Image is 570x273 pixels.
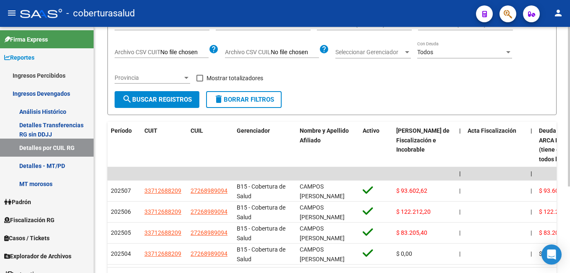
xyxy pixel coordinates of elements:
span: | [459,170,461,177]
datatable-header-cell: Nombre y Apellido Afiliado [296,122,359,168]
span: | [531,170,532,177]
mat-icon: person [553,8,563,18]
span: Reportes [4,53,34,62]
span: | [459,127,461,134]
span: 27268989094 [191,250,227,257]
datatable-header-cell: Deuda Bruta Neto de Fiscalización e Incobrable [393,122,456,168]
span: Buscar Registros [122,96,192,103]
span: Borrar Filtros [214,96,274,103]
span: 27268989094 [191,187,227,194]
span: B15 - Cobertura de Salud [237,204,285,220]
mat-icon: help [319,44,329,54]
span: Período [111,127,132,134]
datatable-header-cell: Período [107,122,141,168]
input: Archivo CSV CUIT [160,49,209,56]
mat-icon: delete [214,94,224,104]
span: | [459,250,460,257]
datatable-header-cell: Activo [359,122,393,168]
datatable-header-cell: Gerenciador [233,122,296,168]
span: 202504 [111,250,131,257]
span: Firma Express [4,35,48,44]
span: 202505 [111,229,131,236]
span: Mostrar totalizadores [207,73,263,83]
span: $ 93.602,62 [396,187,427,194]
span: CUIT [144,127,157,134]
button: Buscar Registros [115,91,199,108]
datatable-header-cell: | [456,122,464,168]
span: 202507 [111,187,131,194]
mat-icon: search [122,94,132,104]
datatable-header-cell: Acta Fiscalización [464,122,527,168]
span: - coberturasalud [66,4,135,23]
span: | [459,187,460,194]
span: $ 122.212,20 [396,208,431,215]
span: B15 - Cobertura de Salud [237,225,285,241]
button: Borrar Filtros [206,91,282,108]
span: Todos [417,49,433,55]
span: CAMPOS [PERSON_NAME] [300,183,345,199]
span: | [531,208,532,215]
span: | [531,127,532,134]
span: B15 - Cobertura de Salud [237,246,285,262]
span: CAMPOS [PERSON_NAME] [300,225,345,241]
span: 33712688209 [144,187,181,194]
div: Open Intercom Messenger [541,244,562,265]
span: CAMPOS [PERSON_NAME] [300,204,345,220]
span: 27268989094 [191,229,227,236]
span: $ 83.205,40 [539,229,570,236]
span: CAMPOS [PERSON_NAME] [300,246,345,262]
span: Fiscalización RG [4,215,55,225]
span: | [459,208,460,215]
span: Explorador de Archivos [4,252,71,261]
span: Padrón [4,197,31,207]
span: 33712688209 [144,229,181,236]
span: Acta Fiscalización [468,127,516,134]
span: $ 0,00 [396,250,412,257]
span: 33712688209 [144,208,181,215]
span: | [531,187,532,194]
span: | [531,229,532,236]
span: [PERSON_NAME] de Fiscalización e Incobrable [396,127,450,153]
span: $ 0,00 [539,250,555,257]
span: Activo [363,127,379,134]
span: CUIL [191,127,203,134]
mat-icon: menu [7,8,17,18]
span: Seleccionar Gerenciador [335,49,403,56]
span: Provincia [115,74,183,81]
span: Archivo CSV CUIT [115,49,160,55]
span: Casos / Tickets [4,234,50,243]
span: | [531,250,532,257]
span: | [459,229,460,236]
span: 27268989094 [191,208,227,215]
span: B15 - Cobertura de Salud [237,183,285,199]
mat-icon: help [209,44,219,54]
span: Archivo CSV CUIL [225,49,271,55]
span: $ 93.602,62 [539,187,570,194]
span: Nombre y Apellido Afiliado [300,127,349,144]
span: Gerenciador [237,127,270,134]
input: Archivo CSV CUIL [271,49,319,56]
datatable-header-cell: CUIL [187,122,233,168]
datatable-header-cell: | [527,122,536,168]
span: 33712688209 [144,250,181,257]
datatable-header-cell: CUIT [141,122,187,168]
span: 202506 [111,208,131,215]
span: $ 83.205,40 [396,229,427,236]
